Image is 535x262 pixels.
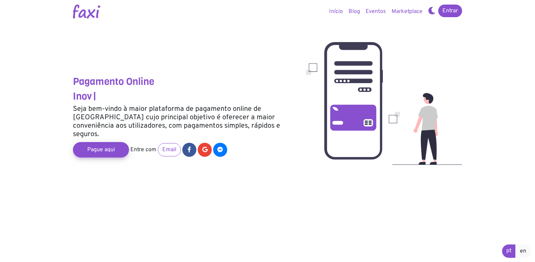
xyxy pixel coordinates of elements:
a: Blog [346,5,363,19]
h5: Seja bem-vindo à maior plataforma de pagamento online de [GEOGRAPHIC_DATA] cujo principal objetiv... [73,105,296,139]
a: Início [326,5,346,19]
a: Entrar [438,5,462,17]
a: en [515,244,531,258]
span: Entre com [130,146,156,153]
span: Inov [73,90,92,103]
a: Marketplace [389,5,425,19]
h3: Pagamento Online [73,76,296,88]
a: Email [158,143,181,156]
a: pt [502,244,516,258]
a: Pague aqui [73,142,129,157]
a: Eventos [363,5,389,19]
img: Logotipo Faxi Online [73,5,100,19]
